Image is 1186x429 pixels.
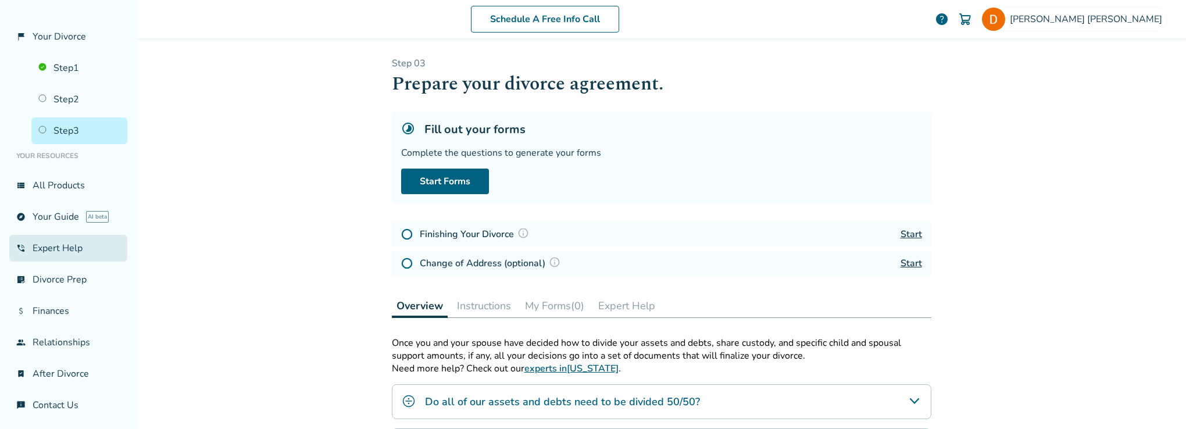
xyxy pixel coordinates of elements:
[401,258,413,269] img: Not Started
[392,70,931,98] h1: Prepare your divorce agreement.
[9,360,127,387] a: bookmark_checkAfter Divorce
[425,394,700,409] h4: Do all of our assets and debts need to be divided 50/50?
[9,298,127,324] a: attach_moneyFinances
[517,227,529,239] img: Question Mark
[31,86,127,113] a: Step2
[16,306,26,316] span: attach_money
[31,55,127,81] a: Step1
[16,401,26,410] span: chat_info
[452,294,516,317] button: Instructions
[524,362,619,375] a: experts in[US_STATE]
[401,146,922,159] div: Complete the questions to generate your forms
[392,337,931,362] p: Once you and your spouse have decided how to divide your assets and debts, share custody, and spe...
[401,228,413,240] img: Not Started
[935,12,949,26] a: help
[392,362,931,375] p: Need more help? Check out our .
[9,266,127,293] a: list_alt_checkDivorce Prep
[392,57,931,70] p: Step 0 3
[420,256,564,271] h4: Change of Address (optional)
[392,294,448,318] button: Overview
[549,256,560,268] img: Question Mark
[594,294,660,317] button: Expert Help
[9,203,127,230] a: exploreYour GuideAI beta
[86,211,109,223] span: AI beta
[9,172,127,199] a: view_listAll Products
[401,169,489,194] a: Start Forms
[402,394,416,408] img: Do all of our assets and debts need to be divided 50/50?
[9,23,127,50] a: flag_2Your Divorce
[420,227,533,242] h4: Finishing Your Divorce
[33,30,86,43] span: Your Divorce
[16,32,26,41] span: flag_2
[424,121,526,137] h5: Fill out your forms
[16,212,26,221] span: explore
[1128,373,1186,429] iframe: Chat Widget
[1010,13,1167,26] span: [PERSON_NAME] [PERSON_NAME]
[9,144,127,167] li: Your Resources
[901,228,922,241] a: Start
[520,294,589,317] button: My Forms(0)
[392,384,931,419] div: Do all of our assets and debts need to be divided 50/50?
[471,6,619,33] a: Schedule A Free Info Call
[31,117,127,144] a: Step3
[16,275,26,284] span: list_alt_check
[958,12,972,26] img: Cart
[16,244,26,253] span: phone_in_talk
[901,257,922,270] a: Start
[9,392,127,419] a: chat_infoContact Us
[16,181,26,190] span: view_list
[9,235,127,262] a: phone_in_talkExpert Help
[16,338,26,347] span: group
[16,369,26,378] span: bookmark_check
[9,329,127,356] a: groupRelationships
[982,8,1005,31] img: Daniel Arnold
